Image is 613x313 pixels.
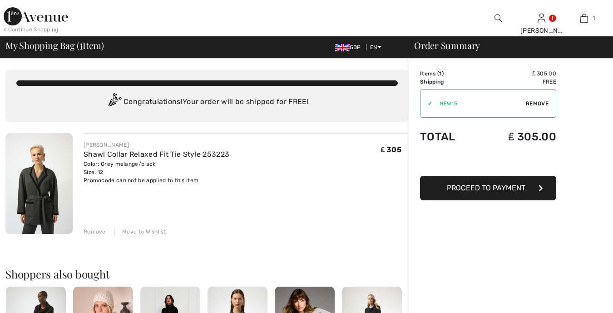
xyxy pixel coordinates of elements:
div: < Continue Shopping [4,25,59,34]
input: Promo code [432,90,526,117]
a: 1 [564,13,606,24]
span: Remove [526,99,549,108]
img: My Info [538,13,545,24]
div: Promocode can not be applied to this item [84,176,229,184]
span: EN [370,44,381,50]
span: 1 [439,70,442,77]
a: Shawl Collar Relaxed Fit Tie Style 253223 [84,150,229,159]
img: 1ère Avenue [4,7,68,25]
span: ₤ 305 [381,145,401,154]
a: Sign In [538,14,545,22]
img: search the website [494,13,502,24]
div: [PERSON_NAME] [520,26,563,35]
img: UK Pound [335,44,350,51]
span: 1 [79,39,83,50]
div: Order Summary [403,41,608,50]
td: Total [420,121,478,152]
td: Shipping [420,78,478,86]
div: Move to Wishlist [114,228,166,236]
td: Items ( ) [420,70,478,78]
span: Proceed to Payment [447,184,525,192]
h2: Shoppers also bought [5,268,409,279]
div: Remove [84,228,106,236]
img: Congratulation2.svg [105,93,124,111]
span: 1 [593,14,595,22]
img: Shawl Collar Relaxed Fit Tie Style 253223 [5,133,73,234]
iframe: PayPal [420,152,556,173]
td: ₤ 305.00 [478,121,556,152]
td: ₤ 305.00 [478,70,556,78]
button: Proceed to Payment [420,176,556,200]
div: [PERSON_NAME] [84,141,229,149]
div: Congratulations! Your order will be shipped for FREE! [16,93,398,111]
img: My Bag [580,13,588,24]
div: Color: Grey melange/black Size: 12 [84,160,229,176]
span: My Shopping Bag ( Item) [5,41,104,50]
div: ✔ [420,99,432,108]
span: GBP [335,44,365,50]
td: Free [478,78,556,86]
